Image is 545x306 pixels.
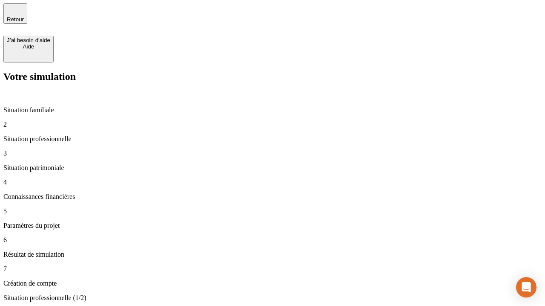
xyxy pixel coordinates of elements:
p: 6 [3,236,542,244]
p: Situation professionnelle (1/2) [3,294,542,302]
p: Situation familiale [3,106,542,114]
p: 4 [3,178,542,186]
div: Open Intercom Messenger [516,277,536,297]
p: Création de compte [3,280,542,287]
p: 7 [3,265,542,273]
div: Aide [7,43,50,50]
span: Retour [7,16,24,23]
button: Retour [3,3,27,24]
p: Résultat de simulation [3,251,542,258]
div: J’ai besoin d'aide [7,37,50,43]
p: 2 [3,121,542,128]
p: Situation patrimoniale [3,164,542,172]
p: 5 [3,207,542,215]
p: 3 [3,150,542,157]
p: Connaissances financières [3,193,542,201]
h2: Votre simulation [3,71,542,82]
button: J’ai besoin d'aideAide [3,36,54,62]
p: Situation professionnelle [3,135,542,143]
p: Paramètres du projet [3,222,542,229]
